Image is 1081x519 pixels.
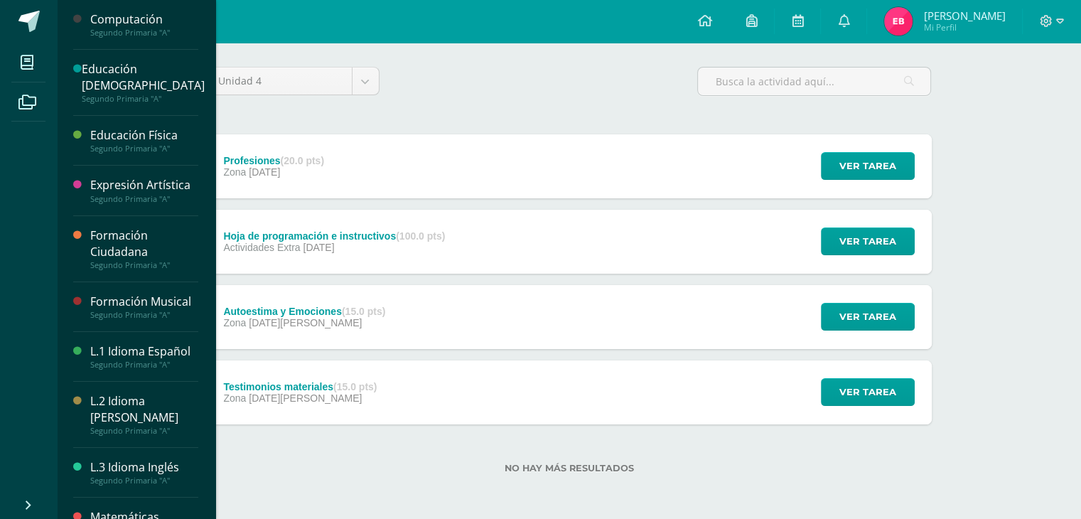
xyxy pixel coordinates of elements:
[698,68,930,95] input: Busca la actividad aquí...
[82,94,205,104] div: Segundo Primaria "A"
[90,11,198,28] div: Computación
[342,306,385,317] strong: (15.0 pts)
[923,9,1005,23] span: [PERSON_NAME]
[821,228,915,255] button: Ver tarea
[281,155,324,166] strong: (20.0 pts)
[839,379,896,405] span: Ver tarea
[884,7,913,36] img: 94bf75ea2e09b9ef851cf4077758348d.png
[90,393,198,426] div: L.2 Idioma [PERSON_NAME]
[839,228,896,255] span: Ver tarea
[90,294,198,310] div: Formación Musical
[90,228,198,260] div: Formación Ciudadana
[839,304,896,330] span: Ver tarea
[223,242,300,253] span: Actividades Extra
[90,310,198,320] div: Segundo Primaria "A"
[82,61,205,94] div: Educación [DEMOGRAPHIC_DATA]
[223,306,385,317] div: Autoestima y Emociones
[249,166,280,178] span: [DATE]
[249,392,362,404] span: [DATE][PERSON_NAME]
[223,155,324,166] div: Profesiones
[207,463,932,473] label: No hay más resultados
[396,230,445,242] strong: (100.0 pts)
[90,28,198,38] div: Segundo Primaria "A"
[90,343,198,360] div: L.1 Idioma Español
[208,68,379,95] a: Unidad 4
[90,294,198,320] a: Formación MusicalSegundo Primaria "A"
[90,393,198,436] a: L.2 Idioma [PERSON_NAME]Segundo Primaria "A"
[90,476,198,486] div: Segundo Primaria "A"
[223,230,445,242] div: Hoja de programación e instructivos
[303,242,334,253] span: [DATE]
[90,343,198,370] a: L.1 Idioma EspañolSegundo Primaria "A"
[218,68,341,95] span: Unidad 4
[923,21,1005,33] span: Mi Perfil
[839,153,896,179] span: Ver tarea
[90,426,198,436] div: Segundo Primaria "A"
[90,144,198,154] div: Segundo Primaria "A"
[821,378,915,406] button: Ver tarea
[90,177,198,203] a: Expresión ArtísticaSegundo Primaria "A"
[90,194,198,204] div: Segundo Primaria "A"
[223,317,246,328] span: Zona
[90,127,198,154] a: Educación FísicaSegundo Primaria "A"
[90,228,198,270] a: Formación CiudadanaSegundo Primaria "A"
[82,61,205,104] a: Educación [DEMOGRAPHIC_DATA]Segundo Primaria "A"
[821,152,915,180] button: Ver tarea
[333,381,377,392] strong: (15.0 pts)
[223,381,377,392] div: Testimonios materiales
[90,360,198,370] div: Segundo Primaria "A"
[90,260,198,270] div: Segundo Primaria "A"
[223,392,246,404] span: Zona
[90,11,198,38] a: ComputaciónSegundo Primaria "A"
[90,127,198,144] div: Educación Física
[90,459,198,486] a: L.3 Idioma InglésSegundo Primaria "A"
[223,166,246,178] span: Zona
[90,177,198,193] div: Expresión Artística
[90,459,198,476] div: L.3 Idioma Inglés
[249,317,362,328] span: [DATE][PERSON_NAME]
[821,303,915,331] button: Ver tarea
